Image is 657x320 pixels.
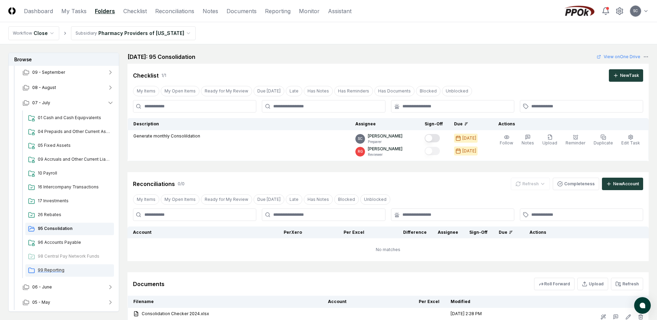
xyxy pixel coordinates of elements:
[61,7,87,15] a: My Tasks
[38,184,111,190] span: 16 Intercompany Transactions
[9,50,119,311] div: 2025
[368,139,402,144] p: Preparer
[541,133,559,148] button: Upload
[634,297,651,314] button: atlas-launcher
[203,7,218,15] a: Notes
[613,181,639,187] div: New Account
[374,86,415,96] button: Has Documents
[462,135,476,141] div: [DATE]
[500,140,513,145] span: Follow
[133,71,159,80] div: Checklist
[24,7,53,15] a: Dashboard
[566,140,585,145] span: Reminder
[520,133,535,148] button: Notes
[38,267,111,273] span: 99 Reporting
[38,225,111,232] span: 95 Consolidation
[286,86,302,96] button: Late
[25,153,114,166] a: 09 Accruals and Other Current Liabilities
[178,181,185,187] div: 0 / 0
[17,279,119,295] button: 06 - June
[432,226,464,238] th: Assignee
[25,250,114,263] a: 98 Central Pay Network Funds
[334,194,359,205] button: Blocked
[498,133,515,148] button: Follow
[299,7,320,15] a: Monitor
[534,278,575,290] button: Roll Forward
[621,140,640,145] span: Edit Task
[594,140,613,145] span: Duplicate
[620,72,639,79] div: New Task
[133,180,175,188] div: Reconciliations
[563,6,596,17] img: PPOk logo
[17,110,119,279] div: 07 - July
[304,86,333,96] button: Has Notes
[442,86,472,96] button: Unblocked
[127,238,649,261] td: No matches
[133,194,159,205] button: My Items
[592,133,614,148] button: Duplicate
[254,86,284,96] button: Due Today
[38,239,111,246] span: 96 Accounts Payable
[9,53,119,66] h3: Browse
[286,194,302,205] button: Late
[368,146,402,152] p: [PERSON_NAME]
[522,140,534,145] span: Notes
[493,121,643,127] div: Actions
[17,95,119,110] button: 07 - July
[25,223,114,235] a: 95 Consolidation
[419,118,449,130] th: Sign-Off
[38,142,111,149] span: 05 Fixed Assets
[161,194,199,205] button: My Open Items
[17,80,119,95] button: 08 - August
[462,148,476,154] div: [DATE]
[564,133,587,148] button: Reminder
[358,149,363,154] span: RG
[76,30,97,36] div: Subsidiary
[128,296,323,308] th: Filename
[38,253,111,259] span: 98 Central Pay Network Funds
[38,170,111,176] span: 10 Payroll
[133,229,240,235] div: Account
[127,53,195,61] h2: [DATE]: 95 Consolidation
[308,226,370,238] th: Per Excel
[553,178,599,190] button: Completeness
[629,5,642,17] button: SC
[8,7,16,15] img: Logo
[133,280,165,288] div: Documents
[25,264,114,277] a: 99 Reporting
[133,133,200,139] p: Generate monthly Consolildation
[620,133,641,148] button: Edit Task
[17,295,119,310] button: 05 - May
[25,209,114,221] a: 26 Rebates
[25,195,114,207] a: 17 Investments
[609,69,643,82] button: NewTask
[32,284,52,290] span: 06 - June
[464,226,493,238] th: Sign-Off
[32,299,50,305] span: 05 - May
[8,26,196,40] nav: breadcrumb
[633,8,638,14] span: SC
[425,134,440,142] button: Mark complete
[128,118,350,130] th: Description
[25,140,114,152] a: 05 Fixed Assets
[383,296,445,308] th: Per Excel
[25,126,114,138] a: 04 Prepaids and Other Current Assets
[368,133,402,139] p: [PERSON_NAME]
[328,7,352,15] a: Assistant
[425,147,440,155] button: Mark complete
[25,112,114,124] a: 01 Cash and Cash Equipvalents
[201,194,252,205] button: Ready for My Review
[445,296,532,308] th: Modified
[368,152,402,157] p: Reviewer
[322,296,383,308] th: Account
[38,198,111,204] span: 17 Investments
[265,7,291,15] a: Reporting
[32,100,50,106] span: 07 - July
[38,115,111,121] span: 01 Cash and Cash Equipvalents
[350,118,419,130] th: Assignee
[254,194,284,205] button: Due Today
[611,278,643,290] button: Refresh
[155,7,194,15] a: Reconciliations
[25,167,114,180] a: 10 Payroll
[17,65,119,80] button: 09 - September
